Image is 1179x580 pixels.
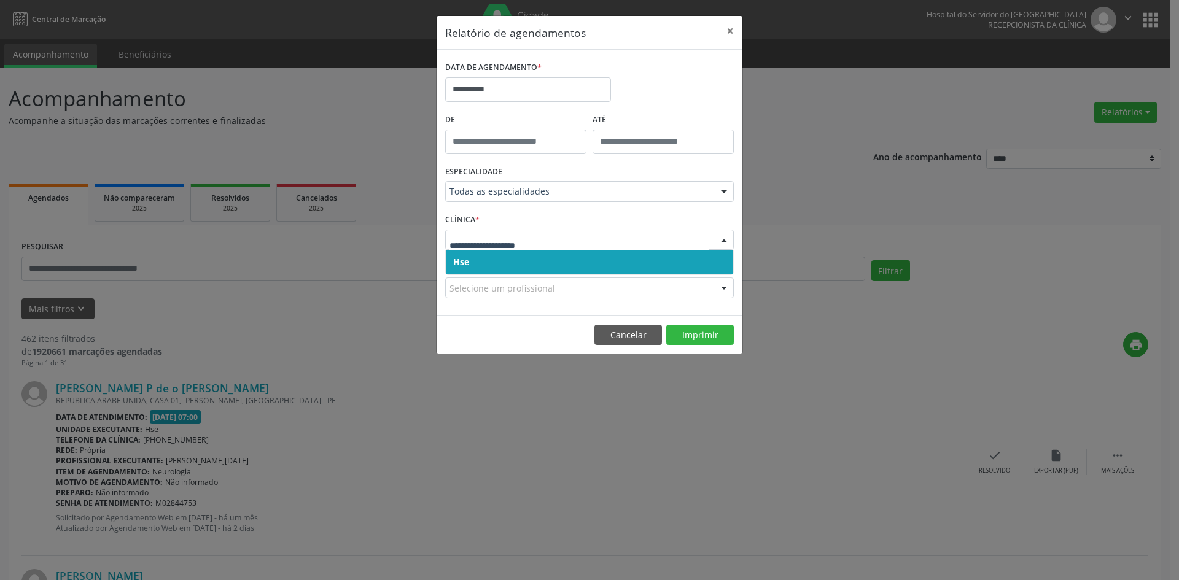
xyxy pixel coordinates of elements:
button: Imprimir [666,325,734,346]
span: Todas as especialidades [449,185,709,198]
span: Selecione um profissional [449,282,555,295]
button: Cancelar [594,325,662,346]
label: CLÍNICA [445,211,480,230]
label: De [445,110,586,130]
button: Close [718,16,742,46]
label: ESPECIALIDADE [445,163,502,182]
label: ATÉ [593,110,734,130]
label: DATA DE AGENDAMENTO [445,58,542,77]
span: Hse [453,256,469,268]
h5: Relatório de agendamentos [445,25,586,41]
